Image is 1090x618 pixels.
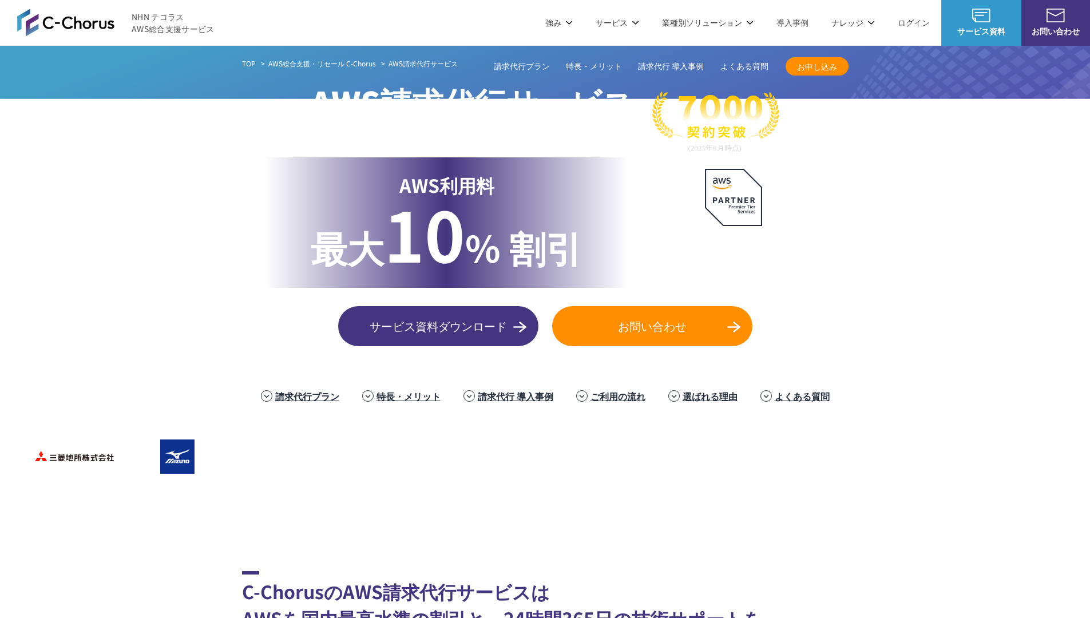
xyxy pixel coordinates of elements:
img: AWS総合支援サービス C-Chorus [17,9,114,36]
img: 香川大学 [985,491,1076,537]
span: お申し込み [786,61,849,73]
img: まぐまぐ [928,434,1019,480]
span: 10 [384,183,465,283]
p: 国内最高水準の割引と 24時間365日の無料AWS技術サポート [311,124,634,143]
img: ヤマサ醤油 [516,434,607,480]
a: ログイン [898,17,930,29]
img: ファンコミュニケーションズ [58,491,149,537]
p: AWS利用料 [311,171,582,199]
img: ミズノ [104,434,195,480]
img: 早稲田大学 [676,491,767,537]
img: 国境なき医師団 [367,491,458,537]
img: エイチーム [161,491,252,537]
a: 選ばれる理由 [683,389,738,403]
img: エアトリ [413,434,504,480]
span: サービス資料ダウンロード [338,318,538,335]
p: 業種別ソリューション [662,17,754,29]
img: 住友生命保険相互 [207,434,298,480]
p: 強み [545,17,573,29]
a: 請求代行 導入事例 [638,61,704,73]
a: AWS総合支援サービス C-Chorus NHN テコラスAWS総合支援サービス [17,9,215,36]
p: % 割引 [311,199,582,274]
a: お申し込み [786,57,849,76]
a: ご利用の流れ [590,389,645,403]
a: サービス資料ダウンロード [338,306,538,346]
a: 特長・メリット [566,61,622,73]
img: 契約件数 [652,92,779,153]
p: AWS最上位 プレミアティア サービスパートナー [682,233,785,276]
a: TOP [242,58,256,69]
span: 最大 [311,220,384,273]
img: 共同通信デジタル [825,434,916,480]
a: 請求代行 導入事例 [478,389,553,403]
img: AWS総合支援サービス C-Chorus サービス資料 [972,9,990,22]
img: お問い合わせ [1047,9,1065,22]
img: フジモトHD [310,434,401,480]
img: 三菱地所 [1,434,92,480]
a: 請求代行プラン [494,61,550,73]
img: 大阪工業大学 [882,491,973,537]
a: よくある質問 [720,61,768,73]
a: よくある質問 [775,389,830,403]
span: お問い合わせ [1021,25,1090,37]
img: 日本財団 [470,491,561,537]
img: AWSプレミアティアサービスパートナー [705,169,762,226]
a: 導入事例 [776,17,808,29]
a: 請求代行プラン [275,389,339,403]
span: AWS請求代行サービス [389,58,458,68]
span: お問い合わせ [552,318,752,335]
img: 東京書籍 [619,434,710,480]
p: サービス [596,17,639,29]
a: 特長・メリット [376,389,441,403]
p: ナレッジ [831,17,875,29]
a: お問い合わせ [552,306,752,346]
span: NHN テコラス AWS総合支援サービス [132,11,215,35]
img: 慶應義塾 [573,491,664,537]
a: AWS総合支援・リセール C-Chorus [268,58,376,69]
span: AWS請求代行サービス [311,78,634,124]
img: 一橋大学 [779,491,870,537]
img: クリーク・アンド・リバー [264,491,355,537]
span: サービス資料 [941,25,1021,37]
img: クリスピー・クリーム・ドーナツ [722,434,813,480]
